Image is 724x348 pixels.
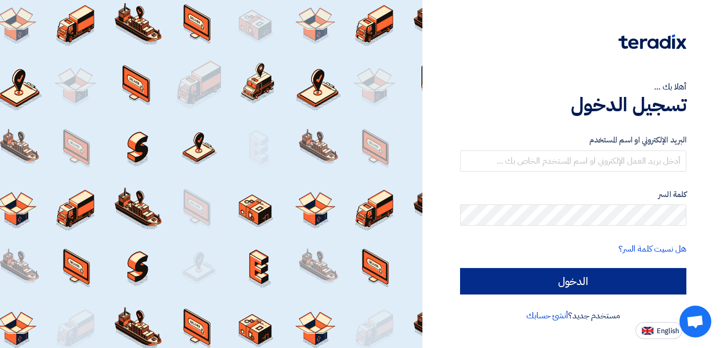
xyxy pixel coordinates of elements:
[460,189,686,201] label: كلمة السر
[460,150,686,172] input: أدخل بريد العمل الإلكتروني او اسم المستخدم الخاص بك ...
[460,81,686,93] div: أهلا بك ...
[619,34,686,49] img: Teradix logo
[460,309,686,322] div: مستخدم جديد؟
[679,306,711,337] a: Open chat
[657,327,679,335] span: English
[642,327,654,335] img: en-US.png
[619,243,686,255] a: هل نسيت كلمة السر؟
[526,309,568,322] a: أنشئ حسابك
[460,268,686,295] input: الدخول
[460,93,686,117] h1: تسجيل الدخول
[635,322,682,339] button: English
[460,134,686,146] label: البريد الإلكتروني او اسم المستخدم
